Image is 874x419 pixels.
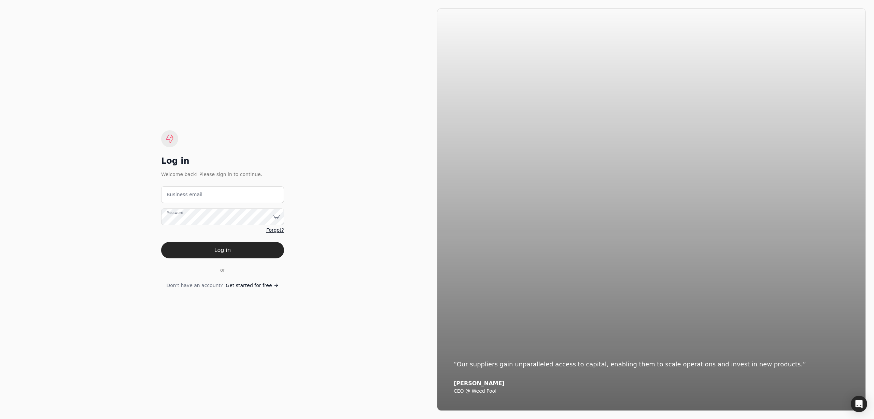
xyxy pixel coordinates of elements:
span: or [220,267,225,274]
a: Get started for free [226,282,279,289]
div: [PERSON_NAME] [454,380,849,387]
span: Get started for free [226,282,272,289]
span: Don't have an account? [166,282,223,289]
label: Password [167,210,183,215]
div: “Our suppliers gain unparalleled access to capital, enabling them to scale operations and invest ... [454,360,849,369]
div: Welcome back! Please sign in to continue. [161,171,284,178]
label: Business email [167,191,202,198]
div: Open Intercom Messenger [851,396,867,412]
button: Log in [161,242,284,258]
div: CEO @ Weed Pool [454,388,849,394]
div: Log in [161,156,284,166]
a: Forgot? [266,227,284,234]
